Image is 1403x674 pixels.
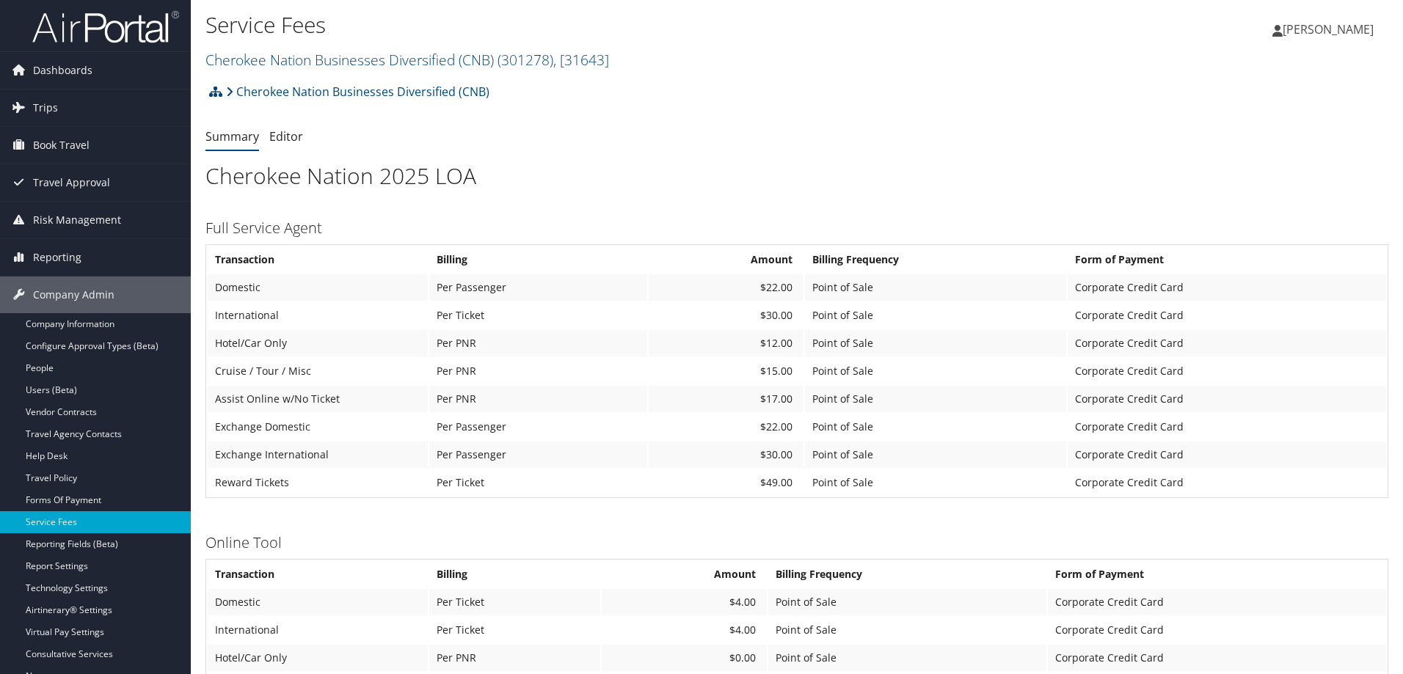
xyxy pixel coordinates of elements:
th: Form of Payment [1068,246,1386,273]
h1: Cherokee Nation 2025 LOA [205,161,1388,191]
td: Assist Online w/No Ticket [208,386,428,412]
span: [PERSON_NAME] [1283,21,1374,37]
th: Amount [649,246,804,273]
th: Amount [602,561,767,587]
td: Corporate Credit Card [1068,469,1386,496]
a: Cherokee Nation Businesses Diversified (CNB) [205,50,609,70]
td: Exchange Domestic [208,414,428,440]
td: Per Ticket [429,469,647,496]
h1: Service Fees [205,10,994,40]
a: Editor [269,128,303,144]
td: Per Passenger [429,274,647,301]
td: Corporate Credit Card [1068,414,1386,440]
span: Travel Approval [33,164,110,201]
td: Reward Tickets [208,469,428,496]
img: airportal-logo.png [32,10,179,44]
td: Point of Sale [768,589,1046,615]
td: $4.00 [602,589,767,615]
a: [PERSON_NAME] [1272,7,1388,51]
td: Corporate Credit Card [1048,645,1386,671]
th: Form of Payment [1048,561,1386,587]
span: Reporting [33,239,81,276]
td: Point of Sale [805,469,1066,496]
td: Corporate Credit Card [1068,302,1386,329]
span: Book Travel [33,127,90,164]
td: $30.00 [649,302,804,329]
td: Per Ticket [429,302,647,329]
td: Hotel/Car Only [208,330,428,356]
th: Transaction [208,561,428,587]
td: Point of Sale [805,330,1066,356]
th: Billing Frequency [768,561,1046,587]
td: Point of Sale [805,386,1066,412]
td: Per PNR [429,330,647,356]
span: Company Admin [33,276,114,313]
td: $30.00 [649,442,804,468]
td: $22.00 [649,274,804,301]
th: Billing Frequency [805,246,1066,273]
td: Domestic [208,589,428,615]
th: Billing [429,561,600,587]
a: Cherokee Nation Businesses Diversified (CNB) [226,77,489,106]
td: Hotel/Car Only [208,645,428,671]
td: International [208,617,428,643]
td: Corporate Credit Card [1068,358,1386,384]
td: Per PNR [429,386,647,412]
td: Point of Sale [768,645,1046,671]
td: Cruise / Tour / Misc [208,358,428,384]
td: Point of Sale [805,442,1066,468]
span: , [ 31643 ] [553,50,609,70]
td: Point of Sale [805,274,1066,301]
td: Per PNR [429,358,647,384]
td: International [208,302,428,329]
td: Corporate Credit Card [1068,330,1386,356]
span: Trips [33,89,58,126]
td: Point of Sale [805,358,1066,384]
span: Risk Management [33,202,121,238]
td: Per Passenger [429,414,647,440]
h3: Full Service Agent [205,218,1388,238]
td: Per PNR [429,645,600,671]
td: Exchange International [208,442,428,468]
td: $17.00 [649,386,804,412]
td: Point of Sale [805,302,1066,329]
td: Point of Sale [805,414,1066,440]
th: Billing [429,246,647,273]
td: $12.00 [649,330,804,356]
td: Domestic [208,274,428,301]
td: Corporate Credit Card [1048,617,1386,643]
td: $22.00 [649,414,804,440]
h3: Online Tool [205,532,1388,553]
a: Summary [205,128,259,144]
td: $49.00 [649,469,804,496]
td: $0.00 [602,645,767,671]
td: Per Ticket [429,589,600,615]
span: Dashboards [33,52,92,89]
td: $4.00 [602,617,767,643]
td: Point of Sale [768,617,1046,643]
th: Transaction [208,246,428,273]
td: $15.00 [649,358,804,384]
td: Corporate Credit Card [1068,274,1386,301]
td: Corporate Credit Card [1068,442,1386,468]
td: Per Ticket [429,617,600,643]
td: Corporate Credit Card [1068,386,1386,412]
td: Corporate Credit Card [1048,589,1386,615]
td: Per Passenger [429,442,647,468]
span: ( 301278 ) [498,50,553,70]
